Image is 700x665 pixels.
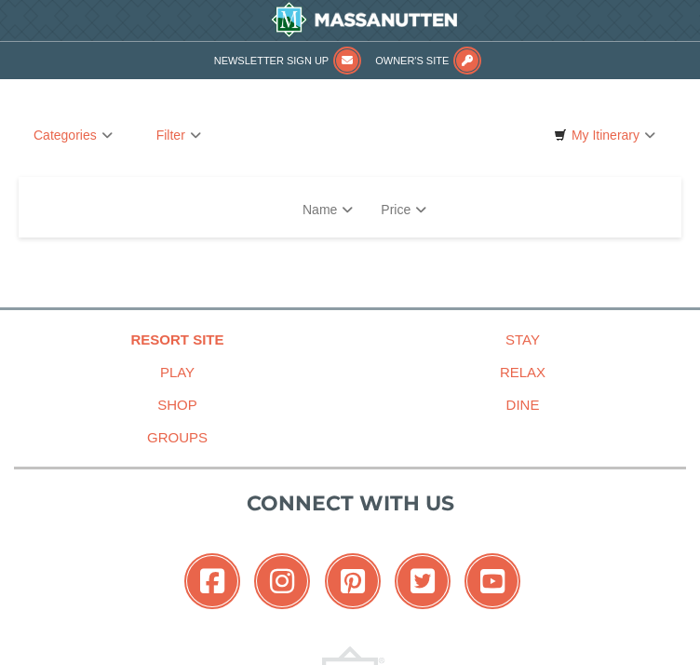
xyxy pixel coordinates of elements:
a: Shop [5,388,350,421]
a: Stay [350,323,695,356]
a: Groups [5,421,350,454]
span: Owner's Site [375,55,449,66]
a: Dine [350,388,695,421]
a: Resort Site [5,323,350,356]
p: Connect with us [14,488,686,519]
a: Name [289,191,367,228]
a: Play [5,356,350,388]
a: Owner's Site [375,55,481,66]
a: Relax [350,356,695,388]
a: Price [367,191,440,228]
a: Categories [19,121,128,149]
a: My Itinerary [542,121,667,149]
a: Newsletter Sign Up [214,55,361,66]
a: Massanutten Resort [28,2,700,37]
span: Newsletter Sign Up [214,55,329,66]
img: Massanutten Resort Logo [271,2,458,37]
a: Filter [141,121,216,149]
